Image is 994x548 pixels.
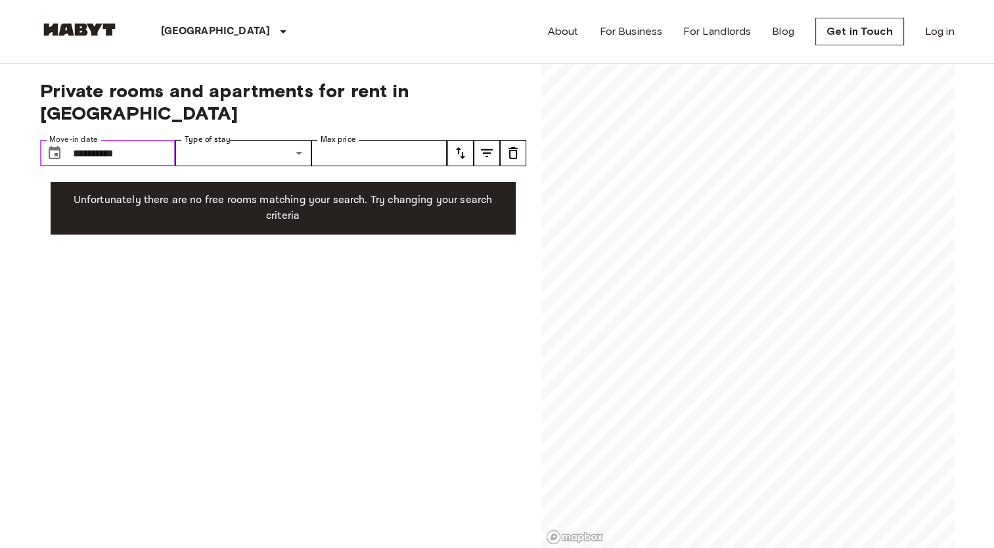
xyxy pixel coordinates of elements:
[40,23,119,36] img: Habyt
[815,18,904,45] a: Get in Touch
[925,24,955,39] a: Log in
[548,24,579,39] a: About
[546,530,604,545] a: Mapbox logo
[49,134,98,145] label: Move-in date
[321,134,356,145] label: Max price
[161,24,271,39] p: [GEOGRAPHIC_DATA]
[40,80,526,124] span: Private rooms and apartments for rent in [GEOGRAPHIC_DATA]
[185,134,231,145] label: Type of stay
[500,140,526,166] button: tune
[474,140,500,166] button: tune
[41,140,68,166] button: Choose date, selected date is 1 Oct 2025
[683,24,751,39] a: For Landlords
[447,140,474,166] button: tune
[599,24,662,39] a: For Business
[61,193,505,224] p: Unfortunately there are no free rooms matching your search. Try changing your search criteria
[772,24,794,39] a: Blog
